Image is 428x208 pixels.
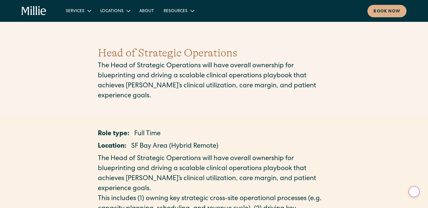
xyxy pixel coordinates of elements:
h1: Head of Strategic Operations [98,45,330,61]
div: Book now [373,8,400,15]
div: Locations [100,8,124,15]
p: Location: [98,142,126,152]
p: The Head of Strategic Operations will have overall ownership for blueprinting and driving a scala... [98,61,330,101]
div: Services [61,6,95,16]
a: Book now [367,5,406,17]
p: SF Bay Area (Hybrid Remote) [131,142,218,152]
a: About [134,6,159,16]
div: Services [66,8,85,15]
div: Locations [95,6,134,16]
a: home [22,6,47,16]
p: Full Time [134,129,161,139]
p: The Head of Strategic Operations will have overall ownership for blueprinting and driving a scala... [98,154,330,194]
div: Resources [159,6,198,16]
p: Role type: [98,129,129,139]
div: Resources [164,8,187,15]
